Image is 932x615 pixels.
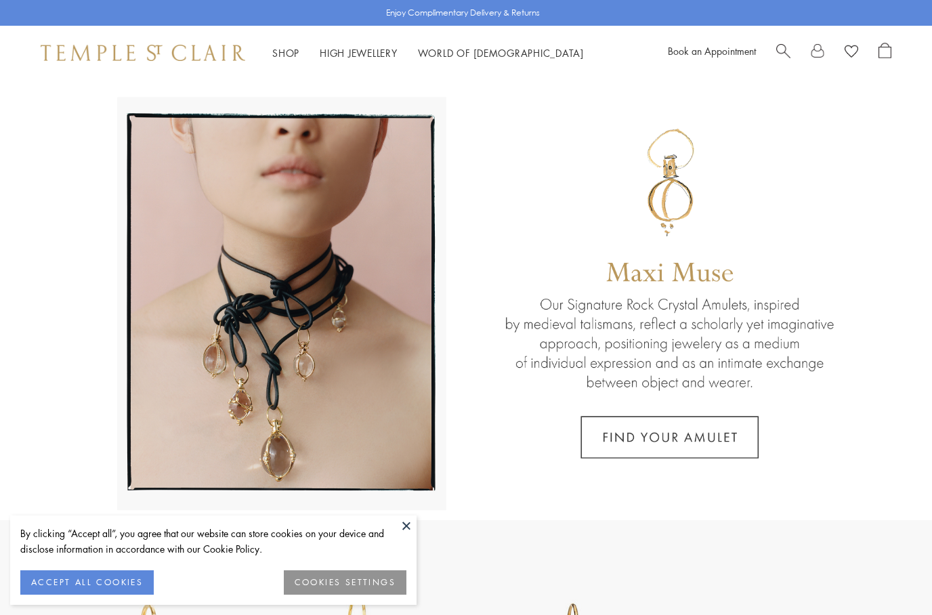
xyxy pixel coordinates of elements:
button: ACCEPT ALL COOKIES [20,570,154,595]
a: View Wishlist [845,43,858,63]
a: Search [776,43,790,63]
nav: Main navigation [272,45,584,62]
div: By clicking “Accept all”, you agree that our website can store cookies on your device and disclos... [20,526,406,557]
a: High JewelleryHigh Jewellery [320,46,398,60]
p: Enjoy Complimentary Delivery & Returns [386,6,540,20]
iframe: Gorgias live chat messenger [864,551,918,601]
img: Temple St. Clair [41,45,245,61]
button: COOKIES SETTINGS [284,570,406,595]
a: ShopShop [272,46,299,60]
a: Open Shopping Bag [878,43,891,63]
a: Book an Appointment [668,44,756,58]
a: World of [DEMOGRAPHIC_DATA]World of [DEMOGRAPHIC_DATA] [418,46,584,60]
